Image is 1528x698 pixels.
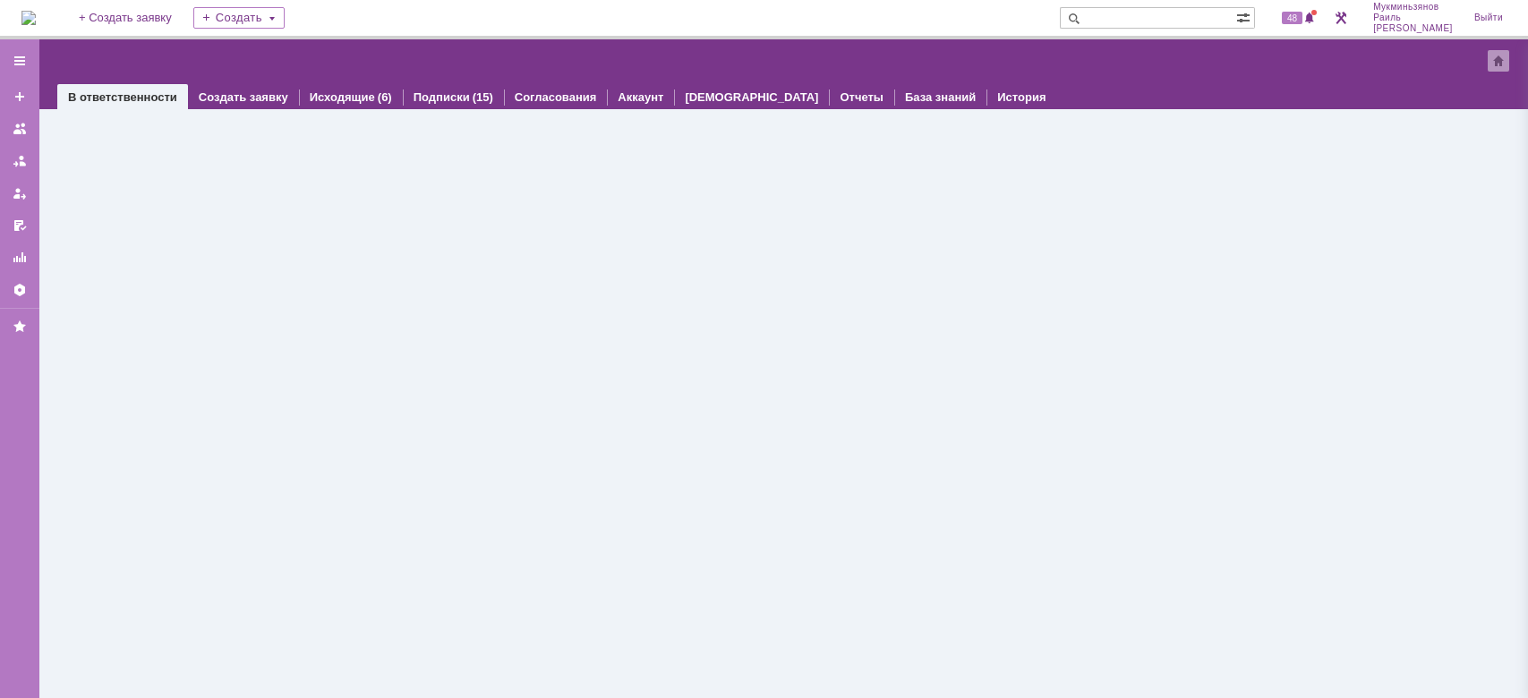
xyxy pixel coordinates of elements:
a: Создать заявку [5,82,34,111]
a: Перейти в интерфейс администратора [1330,7,1352,29]
div: (6) [378,90,392,104]
div: Сделать домашней страницей [1488,50,1509,72]
a: Согласования [515,90,597,104]
a: [DEMOGRAPHIC_DATA] [685,90,818,104]
a: Мои согласования [5,211,34,240]
a: Мои заявки [5,179,34,208]
a: Исходящие [310,90,375,104]
div: (15) [473,90,493,104]
span: Расширенный поиск [1236,8,1254,25]
a: Перейти на домашнюю страницу [21,11,36,25]
a: Заявки на командах [5,115,34,143]
img: logo [21,11,36,25]
a: Подписки [414,90,470,104]
a: История [997,90,1046,104]
span: Раиль [1373,13,1453,23]
a: Настройки [5,276,34,304]
a: База знаний [905,90,976,104]
span: [PERSON_NAME] [1373,23,1453,34]
a: В ответственности [68,90,177,104]
div: Создать [193,7,285,29]
a: Заявки в моей ответственности [5,147,34,175]
a: Отчеты [5,243,34,272]
span: Мукминьзянов [1373,2,1453,13]
a: Отчеты [840,90,884,104]
span: 48 [1282,12,1302,24]
a: Аккаунт [618,90,663,104]
a: Создать заявку [199,90,288,104]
